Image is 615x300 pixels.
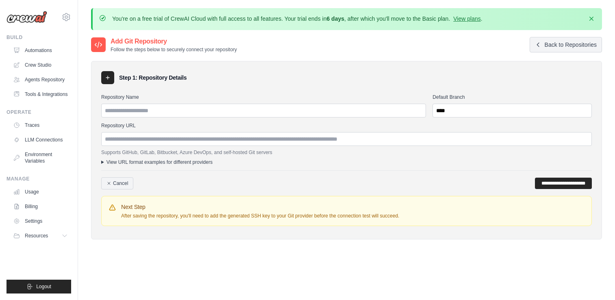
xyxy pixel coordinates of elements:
[121,203,399,211] h4: Next Step
[10,229,71,242] button: Resources
[10,215,71,228] a: Settings
[10,44,71,57] a: Automations
[36,283,51,290] span: Logout
[530,37,602,52] a: Back to Repositories
[7,176,71,182] div: Manage
[119,74,187,82] h3: Step 1: Repository Details
[25,233,48,239] span: Resources
[7,11,47,23] img: Logo
[10,133,71,146] a: LLM Connections
[111,37,237,46] h2: Add Git Repository
[101,159,592,165] summary: View URL format examples for different providers
[326,15,344,22] strong: 6 days
[101,177,133,189] a: Cancel
[432,94,592,100] label: Default Branch
[101,149,592,156] p: Supports GitHub, GitLab, Bitbucket, Azure DevOps, and self-hosted Git servers
[10,200,71,213] a: Billing
[10,59,71,72] a: Crew Studio
[7,280,71,293] button: Logout
[10,119,71,132] a: Traces
[121,213,399,219] p: After saving the repository, you'll need to add the generated SSH key to your Git provider before...
[7,34,71,41] div: Build
[10,148,71,167] a: Environment Variables
[101,94,426,100] label: Repository Name
[453,15,480,22] a: View plans
[101,122,592,129] label: Repository URL
[112,15,482,23] p: You're on a free trial of CrewAI Cloud with full access to all features. Your trial ends in , aft...
[10,185,71,198] a: Usage
[111,46,237,53] p: Follow the steps below to securely connect your repository
[7,109,71,115] div: Operate
[10,73,71,86] a: Agents Repository
[10,88,71,101] a: Tools & Integrations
